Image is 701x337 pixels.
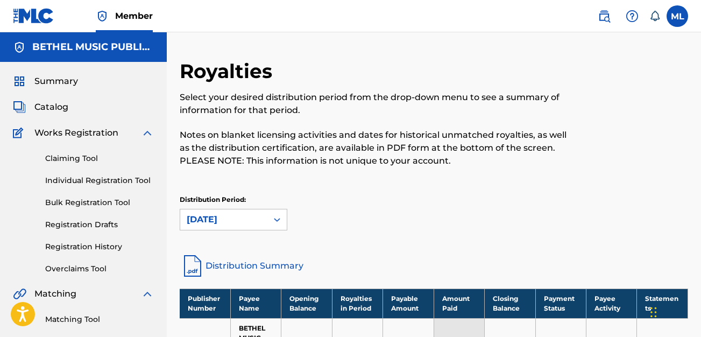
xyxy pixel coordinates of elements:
img: Catalog [13,101,26,114]
img: Works Registration [13,127,27,139]
iframe: Resource Center [671,200,701,286]
a: SummarySummary [13,75,78,88]
th: Closing Balance [485,289,535,318]
img: help [626,10,639,23]
div: Drag [650,296,657,328]
th: Payable Amount [383,289,434,318]
img: MLC Logo [13,8,54,24]
a: Bulk Registration Tool [45,197,154,208]
img: Matching [13,287,26,300]
div: User Menu [667,5,688,27]
img: search [598,10,611,23]
div: [DATE] [187,213,261,226]
img: expand [141,287,154,300]
a: CatalogCatalog [13,101,68,114]
a: Individual Registration Tool [45,175,154,186]
span: Summary [34,75,78,88]
iframe: Chat Widget [647,285,701,337]
th: Payee Activity [586,289,637,318]
img: Summary [13,75,26,88]
h2: Royalties [180,59,278,83]
span: Member [115,10,153,22]
p: Select your desired distribution period from the drop-down menu to see a summary of information f... [180,91,571,117]
th: Payee Name [230,289,281,318]
img: Top Rightsholder [96,10,109,23]
a: Distribution Summary [180,253,688,279]
span: Matching [34,287,76,300]
th: Royalties in Period [332,289,383,318]
p: Distribution Period: [180,195,287,205]
th: Publisher Number [180,289,230,318]
th: Amount Paid [434,289,484,318]
span: Catalog [34,101,68,114]
img: expand [141,127,154,139]
img: distribution-summary-pdf [180,253,206,279]
th: Payment Status [535,289,586,318]
th: Opening Balance [281,289,332,318]
span: Works Registration [34,127,118,139]
h5: BETHEL MUSIC PUBLISHING [32,41,154,53]
p: Notes on blanket licensing activities and dates for historical unmatched royalties, as well as th... [180,129,571,167]
th: Statements [637,289,688,318]
img: Accounts [13,41,26,54]
a: Overclaims Tool [45,263,154,275]
div: Help [621,5,643,27]
a: Public Search [593,5,615,27]
a: Claiming Tool [45,153,154,164]
a: Registration Drafts [45,219,154,230]
a: Matching Tool [45,314,154,325]
div: Notifications [649,11,660,22]
a: Registration History [45,241,154,252]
